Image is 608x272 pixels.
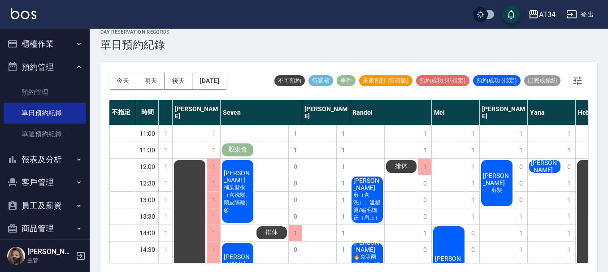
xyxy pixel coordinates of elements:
[562,208,575,225] div: 1
[466,208,479,225] div: 1
[563,6,597,23] button: 登出
[226,146,249,154] span: 股東會
[27,247,73,256] h5: [PERSON_NAME]
[514,192,527,208] div: 0
[207,142,220,158] div: 1
[514,175,527,191] div: 0
[136,100,159,125] div: 時間
[7,247,25,265] img: Person
[432,100,480,125] div: Mei
[514,242,527,258] div: 1
[502,5,520,23] button: save
[466,175,479,191] div: 1
[336,125,350,142] div: 1
[288,242,302,258] div: 0
[418,175,431,191] div: 0
[336,225,350,241] div: 1
[418,192,431,208] div: 0
[288,225,302,241] div: 1
[481,172,512,186] span: [PERSON_NAME]
[562,225,575,241] div: 1
[288,208,302,225] div: 0
[514,208,527,225] div: 1
[207,159,220,175] div: 1
[514,142,527,158] div: 1
[352,191,383,222] span: 剪（含洗）、溫塑燙/縮毛矯正（肩上）
[514,225,527,241] div: 1
[418,142,431,158] div: 1
[159,125,172,142] div: 1
[418,125,431,142] div: 1
[264,229,280,237] span: 排休
[416,77,469,85] span: 預約成功 (不指定)
[433,255,465,269] span: [PERSON_NAME]
[529,159,560,173] span: [PERSON_NAME]
[159,175,172,191] div: 1
[562,175,575,191] div: 1
[562,125,575,142] div: 1
[288,142,302,158] div: 1
[207,175,220,191] div: 1
[136,208,159,225] div: 13:30
[525,5,559,24] button: AT34
[352,177,383,191] span: [PERSON_NAME]
[222,184,253,213] span: 補染髮根（含洗髮、頭皮隔離）@
[159,208,172,225] div: 1
[165,73,193,89] button: 後天
[418,242,431,258] div: 0
[480,100,528,125] div: [PERSON_NAME]
[466,192,479,208] div: 1
[100,39,170,51] h3: 單日預約紀錄
[4,82,86,103] a: 預約管理
[109,100,136,125] div: 不指定
[207,225,220,241] div: 1
[418,159,431,175] div: 1
[159,159,172,175] div: 1
[4,32,86,56] button: 櫃檯作業
[288,159,302,175] div: 0
[473,77,521,85] span: 預約成功 (指定)
[173,100,221,125] div: [PERSON_NAME]
[136,142,159,158] div: 11:30
[222,169,253,184] span: [PERSON_NAME]
[109,73,137,89] button: 今天
[336,192,350,208] div: 1
[562,192,575,208] div: 1
[514,159,527,175] div: 0
[4,171,86,194] button: 客戶管理
[159,242,172,258] div: 1
[159,225,172,241] div: 1
[137,73,165,89] button: 明天
[336,242,350,258] div: 1
[4,103,86,123] a: 單日預約紀錄
[337,77,356,85] span: 事件
[207,192,220,208] div: 1
[274,77,305,85] span: 不可預約
[136,191,159,208] div: 13:00
[222,253,253,268] span: [PERSON_NAME]
[524,77,560,85] span: 已完成預約
[192,73,226,89] button: [DATE]
[336,175,350,191] div: 1
[562,242,575,258] div: 1
[136,125,159,142] div: 11:00
[352,239,383,253] span: [PERSON_NAME]
[562,159,575,175] div: 0
[466,125,479,142] div: 1
[393,162,409,170] span: 排休
[336,208,350,225] div: 1
[466,159,479,175] div: 1
[288,125,302,142] div: 1
[308,77,333,85] span: 待審核
[359,77,413,85] span: 未來預訂 (待確認)
[288,192,302,208] div: 0
[207,125,220,142] div: 1
[302,100,350,125] div: [PERSON_NAME]
[350,100,432,125] div: Randol
[4,56,86,79] button: 預約管理
[159,142,172,158] div: 1
[562,142,575,158] div: 1
[490,186,504,194] span: 剪髮
[336,142,350,158] div: 1
[136,175,159,191] div: 12:30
